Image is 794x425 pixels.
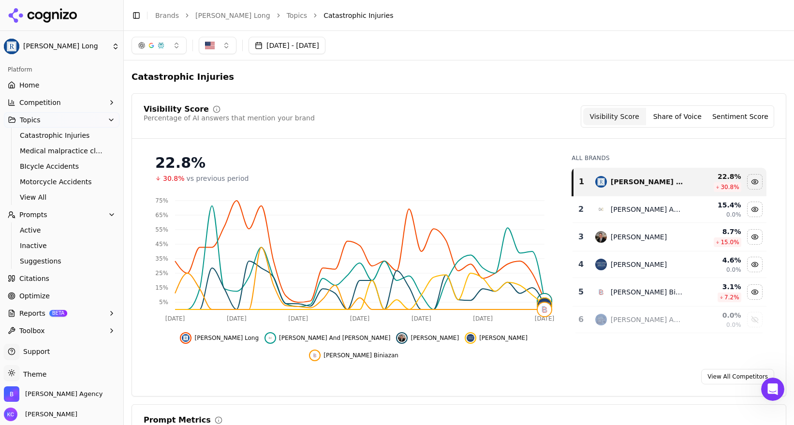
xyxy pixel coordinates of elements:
button: Hide regan zambri long data [180,332,259,344]
div: All Brands [572,154,766,162]
div: 5 [576,286,586,298]
div: Platform [4,62,119,77]
span: [PERSON_NAME] Long [23,42,108,51]
div: 4 [576,259,586,270]
span: Catastrophic Injuries [132,70,234,84]
button: Competition [4,95,119,110]
button: Gif picker [46,317,54,324]
button: Open organization switcher [4,386,103,402]
tr: 2cohen and cohen[PERSON_NAME] And [PERSON_NAME]15.4%0.0%Hide cohen and cohen data [573,196,766,223]
a: View All [16,191,108,204]
button: Prompts [4,207,119,222]
tspan: 55% [155,226,168,233]
tspan: 15% [155,284,168,291]
a: [PERSON_NAME] Long [195,11,270,20]
span: Toolbox [19,326,45,336]
button: Hide price benowitz data [396,332,459,344]
button: Hide breit biniazan data [747,284,763,300]
span: 30.8% [163,174,184,183]
span: Catastrophic Injuries [132,68,251,86]
img: Profile image for Alp [28,5,43,21]
tspan: [DATE] [412,315,431,322]
tr: 6chaikin and sherman[PERSON_NAME] And [PERSON_NAME]0.0%0.0%Show chaikin and sherman data [573,307,766,333]
button: Hide price benowitz data [747,229,763,245]
a: Motorcycle Accidents [16,175,108,189]
img: Profile image for Deniz [41,5,57,21]
img: price benowitz [398,334,406,342]
span: Catastrophic Injuries [20,131,104,140]
span: Home [19,80,39,90]
span: BETA [49,310,67,317]
span: Reports [19,308,45,318]
div: 3.1 % [691,282,741,292]
button: Share of Voice [646,108,709,125]
button: [DATE] - [DATE] [249,37,325,54]
span: Active [20,225,104,235]
span: 0.0% [726,211,741,219]
a: Optimize [4,288,119,304]
span: Bob Agency [25,390,103,398]
div: 3 [576,231,586,243]
span: Theme [19,370,46,378]
div: Visibility Score [144,105,209,113]
tspan: [DATE] [535,315,555,322]
button: Hide cohen and cohen data [265,332,390,344]
span: [PERSON_NAME] Biniazan [323,352,398,359]
span: Suggestions [20,256,104,266]
button: Show chaikin and sherman data [747,312,763,327]
span: Optimize [19,291,50,301]
img: breit biniazan [538,303,551,316]
img: Kristine Cunningham [4,408,17,421]
img: regan zambri long [595,176,607,188]
img: price benowitz [595,231,607,243]
a: Suggestions [16,254,108,268]
button: Hide simeone miller data [465,332,528,344]
span: Support [19,347,50,356]
tr: 5breit biniazan[PERSON_NAME] Biniazan3.1%7.2%Hide breit biniazan data [573,278,766,307]
span: [PERSON_NAME] [21,410,77,419]
a: Catastrophic Injuries [16,129,108,142]
a: Inactive [16,239,108,252]
div: Prompt Metrics [144,416,211,424]
tr: 4simeone miller[PERSON_NAME]4.6%0.0%Hide simeone miller data [573,251,766,278]
span: Motorcycle Accidents [20,177,104,187]
span: BIcycle Accidents [20,161,104,171]
button: Upload attachment [15,317,23,324]
span: View All [20,192,104,202]
img: Bob Agency [4,386,19,402]
img: simeone miller [595,259,607,270]
div: 4.6 % [691,255,741,265]
div: [PERSON_NAME] And [PERSON_NAME] [611,205,684,214]
button: Visibility Score [583,108,646,125]
div: Percentage of AI answers that mention your brand [144,113,315,123]
span: [PERSON_NAME] Long [194,334,259,342]
button: Topics [4,112,119,128]
h1: Cognizo [60,9,90,16]
span: [PERSON_NAME] [479,334,528,342]
a: Citations [4,271,119,286]
img: cohen and cohen [266,334,274,342]
span: 30.8 % [720,183,739,191]
tspan: [DATE] [227,315,247,322]
div: [PERSON_NAME] Long [611,177,684,187]
tr: 3price benowitz[PERSON_NAME]8.7%15.0%Hide price benowitz data [573,223,766,251]
button: Start recording [61,317,69,324]
span: Catastrophic Injuries [323,11,393,20]
tspan: 45% [155,241,168,248]
tspan: 35% [155,255,168,262]
a: Home [4,77,119,93]
span: Topics [20,115,41,125]
tspan: 5% [159,299,168,306]
tspan: 25% [155,270,168,277]
tspan: 65% [155,212,168,219]
div: [PERSON_NAME] [611,232,667,242]
div: 6 [576,314,586,325]
div: Close [170,4,187,21]
img: regan zambri long [182,334,190,342]
a: Brands [155,12,179,19]
div: [PERSON_NAME] [611,260,667,269]
img: breit biniazan [595,286,607,298]
div: 8.7 % [691,227,741,236]
span: 7.2 % [724,293,739,301]
a: Active [16,223,108,237]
